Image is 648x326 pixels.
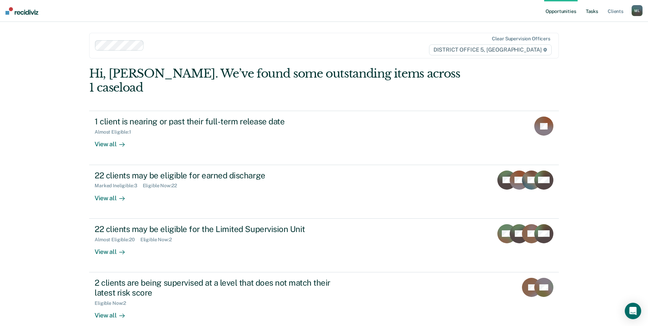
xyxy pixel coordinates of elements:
div: M L [632,5,643,16]
div: Marked Ineligible : 3 [95,183,142,189]
div: 2 clients are being supervised at a level that does not match their latest risk score [95,278,334,298]
div: Eligible Now : 2 [140,237,177,243]
div: 22 clients may be eligible for the Limited Supervision Unit [95,224,334,234]
div: Almost Eligible : 20 [95,237,140,243]
div: Open Intercom Messenger [625,303,641,319]
div: Almost Eligible : 1 [95,129,137,135]
div: 1 client is nearing or past their full-term release date [95,117,334,126]
div: Clear supervision officers [492,36,550,42]
a: 22 clients may be eligible for earned dischargeMarked Ineligible:3Eligible Now:22View all [89,165,559,219]
a: 1 client is nearing or past their full-term release dateAlmost Eligible:1View all [89,111,559,165]
div: View all [95,242,133,256]
div: Eligible Now : 22 [143,183,182,189]
button: ML [632,5,643,16]
div: Hi, [PERSON_NAME]. We’ve found some outstanding items across 1 caseload [89,67,465,95]
div: Eligible Now : 2 [95,300,132,306]
img: Recidiviz [5,7,38,15]
span: DISTRICT OFFICE 5, [GEOGRAPHIC_DATA] [429,44,552,55]
a: 22 clients may be eligible for the Limited Supervision UnitAlmost Eligible:20Eligible Now:2View all [89,219,559,272]
div: 22 clients may be eligible for earned discharge [95,171,334,180]
div: View all [95,135,133,148]
div: View all [95,306,133,319]
div: View all [95,189,133,202]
